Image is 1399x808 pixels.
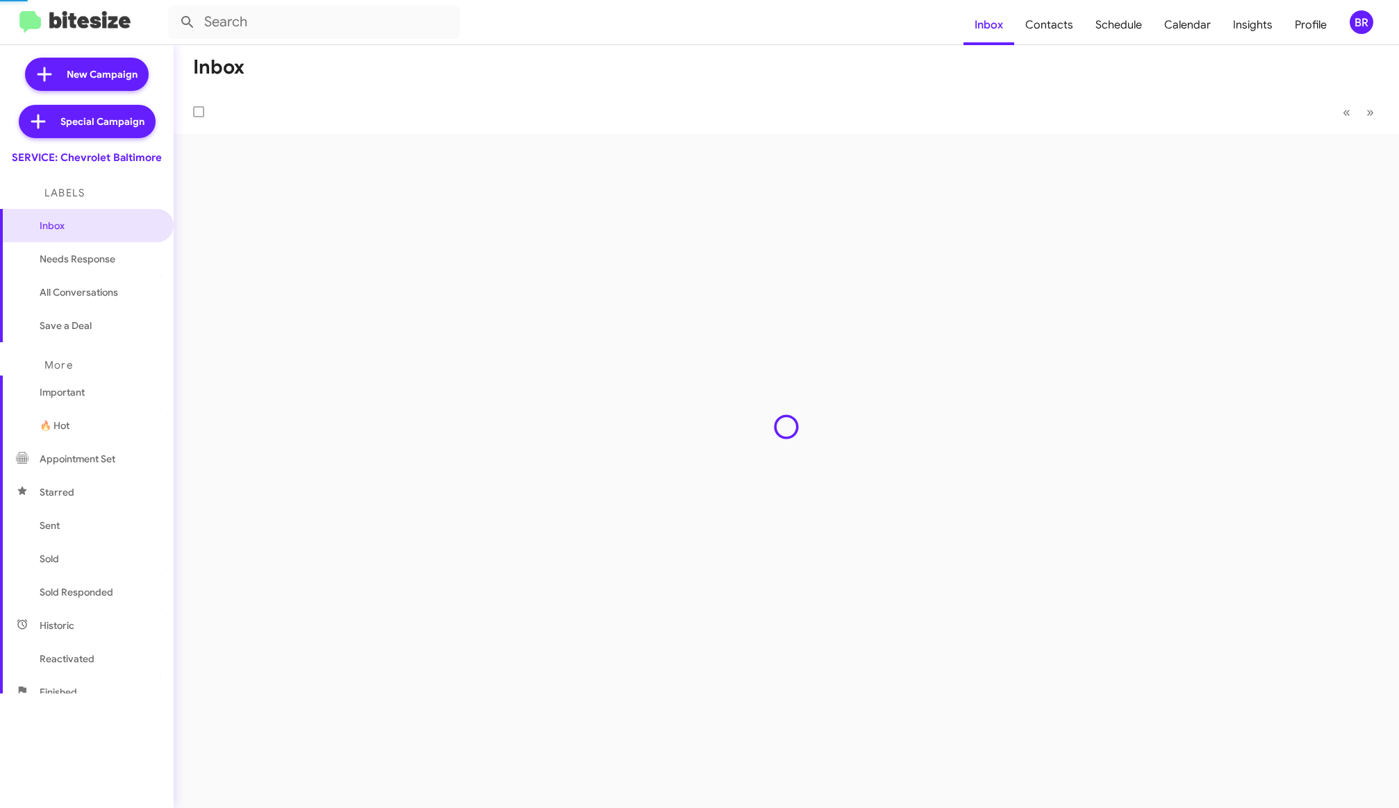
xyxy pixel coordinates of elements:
[44,187,85,199] span: Labels
[40,685,77,699] span: Finished
[40,419,69,432] span: 🔥 Hot
[40,452,115,466] span: Appointment Set
[1350,10,1373,34] div: BR
[193,56,245,78] h1: Inbox
[1222,5,1284,45] a: Insights
[1084,5,1153,45] a: Schedule
[40,385,158,399] span: Important
[67,67,138,81] span: New Campaign
[1014,5,1084,45] a: Contacts
[40,219,158,233] span: Inbox
[12,151,162,165] div: SERVICE: Chevrolet Baltimore
[25,58,149,91] a: New Campaign
[40,252,158,266] span: Needs Response
[44,359,73,371] span: More
[40,552,59,566] span: Sold
[40,485,74,499] span: Starred
[40,319,92,333] span: Save a Deal
[1358,98,1382,126] button: Next
[1334,98,1359,126] button: Previous
[1338,10,1384,34] button: BR
[40,519,60,532] span: Sent
[1366,103,1374,121] span: »
[40,285,118,299] span: All Conversations
[40,652,94,666] span: Reactivated
[168,6,460,39] input: Search
[19,105,156,138] a: Special Campaign
[963,5,1014,45] a: Inbox
[1335,98,1382,126] nav: Page navigation example
[1343,103,1350,121] span: «
[40,618,74,632] span: Historic
[1284,5,1338,45] a: Profile
[40,585,113,599] span: Sold Responded
[60,115,144,128] span: Special Campaign
[1153,5,1222,45] a: Calendar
